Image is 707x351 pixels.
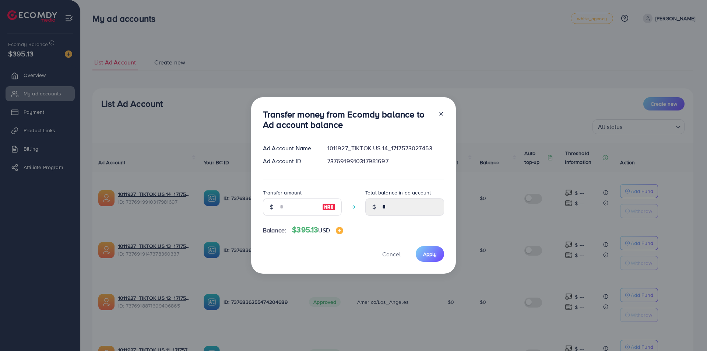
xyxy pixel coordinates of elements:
iframe: Chat [676,318,701,345]
div: 7376919910317981697 [321,157,450,165]
span: Cancel [382,250,401,258]
button: Cancel [373,246,410,262]
label: Total balance in ad account [365,189,431,196]
span: USD [318,226,330,234]
span: Balance: [263,226,286,235]
h3: Transfer money from Ecomdy balance to Ad account balance [263,109,432,130]
div: Ad Account ID [257,157,321,165]
div: Ad Account Name [257,144,321,152]
img: image [322,203,335,211]
img: image [336,227,343,234]
h4: $395.13 [292,225,343,235]
button: Apply [416,246,444,262]
label: Transfer amount [263,189,302,196]
div: 1011927_TIKTOK US 14_1717573027453 [321,144,450,152]
span: Apply [423,250,437,258]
